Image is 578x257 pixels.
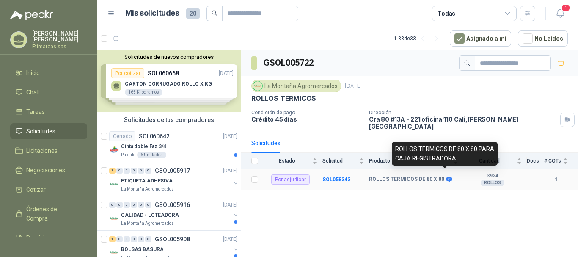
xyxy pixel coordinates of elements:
div: 0 [145,168,151,174]
a: 1 0 0 0 0 0 GSOL005917[DATE] Company LogoETIQUETA ADHESIVALa Montaña Agromercados [109,166,239,193]
th: Producto [369,153,463,169]
p: GSOL005916 [155,202,190,208]
a: Chat [10,84,87,100]
div: 0 [124,168,130,174]
p: BOLSAS BASURA [121,246,163,254]
div: Solicitudes de tus compradores [97,112,241,128]
p: [DATE] [345,82,362,90]
span: Inicio [26,68,40,77]
span: # COTs [544,158,561,164]
div: 0 [116,202,123,208]
a: CerradoSOL060642[DATE] Company LogoCinta doble Faz 3/4Patojito6 Unidades [97,128,241,162]
th: Estado [263,153,322,169]
div: 0 [138,202,144,208]
a: Negociaciones [10,162,87,178]
div: 0 [145,202,151,208]
div: Solicitudes de nuevos compradoresPor cotizarSOL060668[DATE] CARTON CORRUGADO ROLLO X KG165 Kilogr... [97,50,241,112]
div: 0 [131,202,137,208]
p: [DATE] [223,133,237,141]
div: 1 [109,168,116,174]
h3: GSOL005722 [264,56,315,69]
div: Cerrado [109,131,135,141]
a: Inicio [10,65,87,81]
div: 0 [109,202,116,208]
div: 6 Unidades [137,152,166,158]
p: [DATE] [223,235,237,243]
a: Licitaciones [10,143,87,159]
span: Solicitud [322,158,357,164]
button: 1 [553,6,568,21]
a: Tareas [10,104,87,120]
p: [DATE] [223,167,237,175]
div: 0 [131,236,137,242]
span: Licitaciones [26,146,58,155]
button: Asignado a mi [450,30,511,47]
p: GSOL005917 [155,168,190,174]
a: Solicitudes [10,123,87,139]
p: ETIQUETA ADHESIVA [121,177,173,185]
div: 1 - 33 de 33 [394,32,443,45]
span: Órdenes de Compra [26,204,79,223]
span: search [212,10,217,16]
div: ROLLOS TERMICOS DE 80 X 80 PARA CAJA REGISTRADORA [392,142,498,166]
h1: Mis solicitudes [125,7,179,19]
span: Chat [26,88,39,97]
a: 0 0 0 0 0 0 GSOL005916[DATE] Company LogoCALIDAD - LOTEADORALa Montaña Agromercados [109,200,239,227]
div: Por adjudicar [271,174,310,185]
p: Dirección [369,110,557,116]
th: Solicitud [322,153,369,169]
span: search [464,60,470,66]
a: SOL058343 [322,177,350,182]
span: Producto [369,158,451,164]
p: Condición de pago [251,110,362,116]
b: ROLLOS TERMICOS DE 80 X 80 [369,176,444,183]
img: Company Logo [109,145,119,155]
p: Cinta doble Faz 3/4 [121,143,166,151]
span: Estado [263,158,311,164]
span: Tareas [26,107,45,116]
div: Todas [438,9,455,18]
img: Company Logo [109,213,119,224]
div: 0 [138,236,144,242]
img: Company Logo [109,179,119,189]
span: Negociaciones [26,166,65,175]
span: 20 [186,8,200,19]
p: La Montaña Agromercados [121,220,174,227]
span: 1 [561,4,570,12]
p: SOL060642 [139,133,170,139]
p: GSOL005908 [155,236,190,242]
p: ROLLOS TERMICOS [251,94,316,103]
b: 3924 [463,173,522,180]
p: La Montaña Agromercados [121,186,174,193]
div: 0 [138,168,144,174]
p: [DATE] [223,201,237,209]
span: Remisiones [26,233,58,243]
div: La Montaña Agromercados [251,80,341,92]
th: # COTs [544,153,578,169]
div: 0 [116,168,123,174]
div: 0 [116,236,123,242]
a: Remisiones [10,230,87,246]
div: Solicitudes [251,138,281,148]
div: ROLLOS [481,180,504,186]
p: Patojito [121,152,135,158]
th: Docs [527,153,544,169]
span: Cotizar [26,185,46,194]
div: 1 [109,236,116,242]
button: Solicitudes de nuevos compradores [101,54,237,60]
span: Solicitudes [26,127,55,136]
p: [PERSON_NAME] [PERSON_NAME] [32,30,87,42]
p: Etimarcas sas [32,44,87,49]
img: Company Logo [253,81,262,91]
div: 0 [131,168,137,174]
p: Crédito 45 días [251,116,362,123]
a: Cotizar [10,182,87,198]
b: 1 [544,176,568,184]
div: 0 [124,236,130,242]
div: 0 [145,236,151,242]
img: Logo peakr [10,10,53,20]
div: 0 [124,202,130,208]
button: No Leídos [518,30,568,47]
p: Cra 80 #13A - 221 oficina 110 Cali , [PERSON_NAME][GEOGRAPHIC_DATA] [369,116,557,130]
